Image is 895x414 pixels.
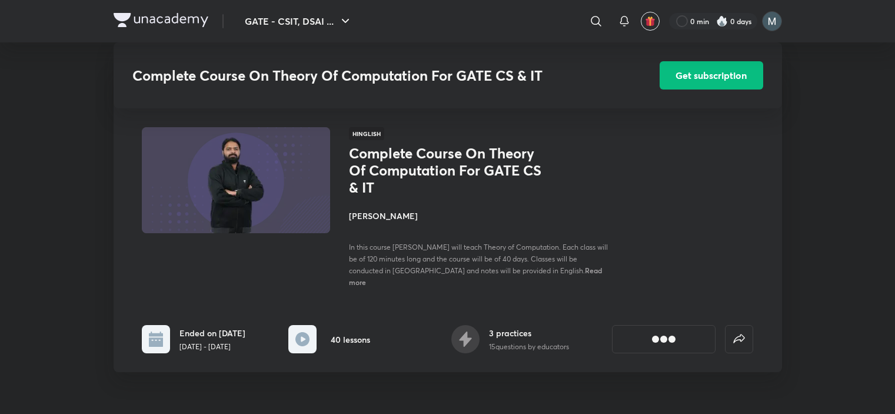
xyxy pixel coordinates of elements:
h6: Ended on [DATE] [179,327,245,339]
h6: 40 lessons [331,333,370,346]
img: avatar [645,16,656,27]
a: Company Logo [114,13,208,30]
h6: 3 practices [489,327,569,339]
button: Get subscription [660,61,763,90]
img: streak [716,15,728,27]
button: false [725,325,753,353]
span: Hinglish [349,127,384,140]
img: Manish Sharma [762,11,782,31]
h1: Complete Course On Theory Of Computation For GATE CS & IT [349,145,541,196]
h4: [PERSON_NAME] [349,210,613,222]
button: [object Object] [612,325,716,353]
button: GATE - CSIT, DSAI ... [238,9,360,33]
p: 15 questions by educators [489,342,569,352]
h3: Complete Course On Theory Of Computation For GATE CS & IT [132,67,593,84]
img: Thumbnail [139,126,331,234]
span: In this course [PERSON_NAME] will teach Theory of Computation. Each class will be of 120 minutes ... [349,243,608,275]
button: avatar [641,12,660,31]
img: Company Logo [114,13,208,27]
p: [DATE] - [DATE] [179,342,245,352]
